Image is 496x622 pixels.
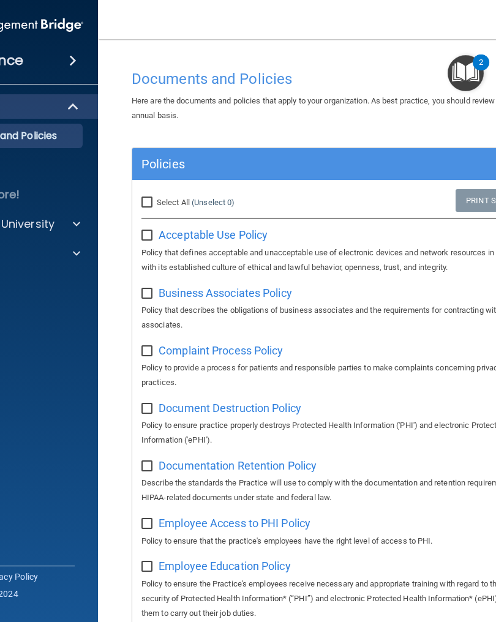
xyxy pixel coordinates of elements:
[159,228,268,241] span: Acceptable Use Policy
[159,517,310,530] span: Employee Access to PHI Policy
[159,344,283,357] span: Complaint Process Policy
[157,198,190,207] span: Select All
[159,560,291,572] span: Employee Education Policy
[192,198,235,207] a: (Unselect 0)
[159,459,317,472] span: Documentation Retention Policy
[448,55,484,91] button: Open Resource Center, 2 new notifications
[284,535,481,584] iframe: Drift Widget Chat Controller
[141,157,444,171] h5: Policies
[141,198,156,208] input: Select All (Unselect 0)
[159,402,301,414] span: Document Destruction Policy
[479,62,483,78] div: 2
[159,287,292,299] span: Business Associates Policy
